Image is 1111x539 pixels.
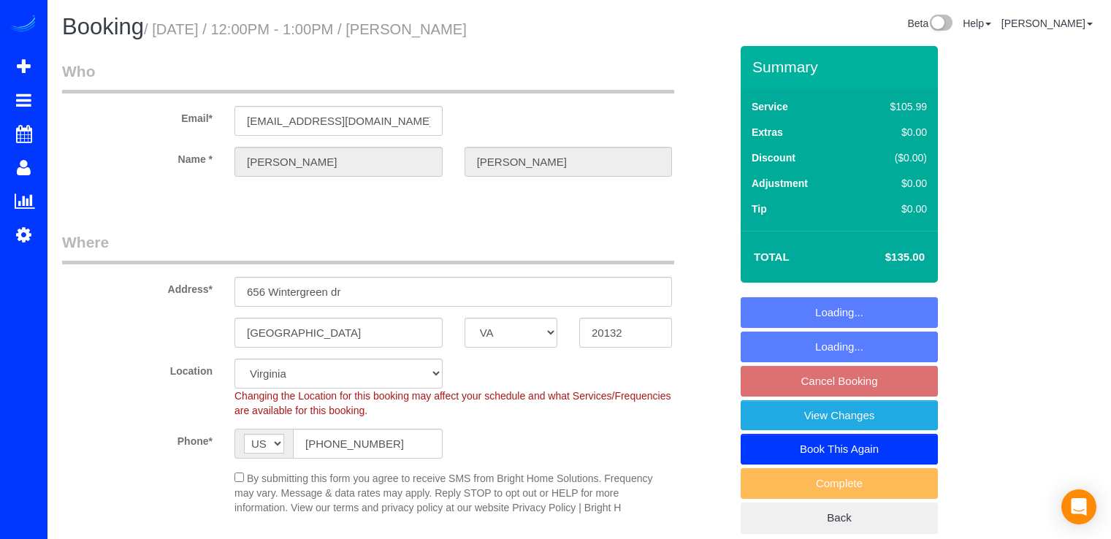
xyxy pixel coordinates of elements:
div: Open Intercom Messenger [1061,489,1096,524]
div: $0.00 [859,202,927,216]
input: Zip Code* [579,318,672,348]
a: View Changes [741,400,938,431]
strong: Total [754,251,790,263]
span: By submitting this form you agree to receive SMS from Bright Home Solutions. Frequency may vary. ... [234,473,652,513]
div: $105.99 [859,99,927,114]
legend: Where [62,232,674,264]
a: Back [741,502,938,533]
label: Adjustment [752,176,808,191]
label: Discount [752,150,795,165]
legend: Who [62,61,674,93]
div: $0.00 [859,125,927,139]
label: Email* [51,106,224,126]
label: Name * [51,147,224,167]
input: Phone* [293,429,443,459]
a: [PERSON_NAME] [1001,18,1093,29]
label: Extras [752,125,783,139]
span: Booking [62,14,144,39]
a: Beta [907,18,952,29]
img: Automaid Logo [9,15,38,35]
input: First Name* [234,147,443,177]
label: Tip [752,202,767,216]
label: Service [752,99,788,114]
a: Help [963,18,991,29]
h4: $135.00 [841,251,925,264]
h3: Summary [752,58,931,75]
label: Location [51,359,224,378]
label: Address* [51,277,224,297]
div: ($0.00) [859,150,927,165]
input: Last Name* [465,147,673,177]
input: City* [234,318,443,348]
small: / [DATE] / 12:00PM - 1:00PM / [PERSON_NAME] [144,21,467,37]
span: Changing the Location for this booking may affect your schedule and what Services/Frequencies are... [234,390,671,416]
input: Email* [234,106,443,136]
div: $0.00 [859,176,927,191]
a: Book This Again [741,434,938,465]
label: Phone* [51,429,224,448]
img: New interface [928,15,952,34]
